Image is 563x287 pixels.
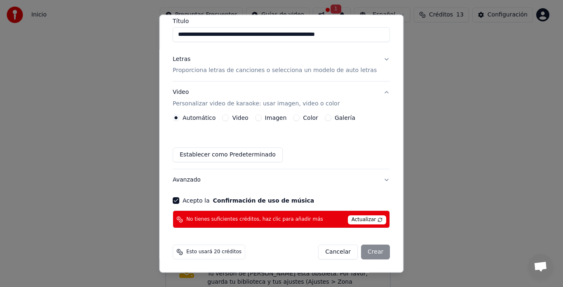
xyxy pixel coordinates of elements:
[348,216,387,225] span: Actualizar
[173,170,390,191] button: Avanzado
[173,115,390,169] div: VideoPersonalizar video de karaoke: usar imagen, video o color
[186,249,242,256] span: Esto usará 20 créditos
[173,89,340,108] div: Video
[173,55,190,63] div: Letras
[173,18,390,24] label: Título
[335,115,355,121] label: Galería
[183,198,314,204] label: Acepto la
[319,245,358,260] button: Cancelar
[303,115,319,121] label: Color
[232,115,249,121] label: Video
[183,115,216,121] label: Automático
[173,49,390,82] button: LetrasProporciona letras de canciones o selecciona un modelo de auto letras
[173,82,390,115] button: VideoPersonalizar video de karaoke: usar imagen, video o color
[173,67,377,75] p: Proporciona letras de canciones o selecciona un modelo de auto letras
[186,216,323,223] span: No tienes suficientes créditos, haz clic para añadir más
[265,115,287,121] label: Imagen
[173,148,283,163] button: Establecer como Predeterminado
[213,198,314,204] button: Acepto la
[173,100,340,108] p: Personalizar video de karaoke: usar imagen, video o color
